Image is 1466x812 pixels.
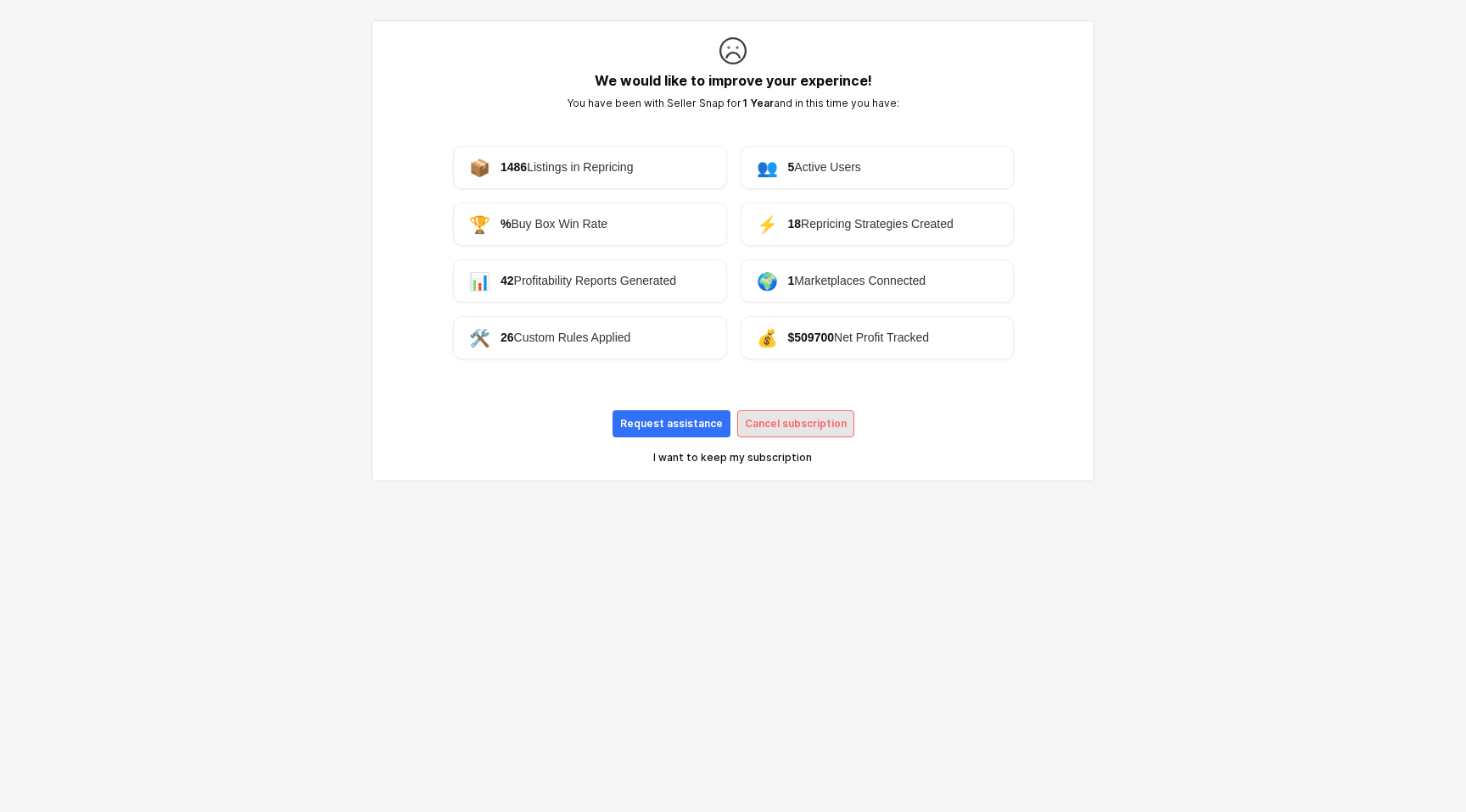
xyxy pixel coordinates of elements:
[510,444,955,471] button: I want to keep my subscription
[613,410,730,437] button: Request assistance
[653,451,812,464] p: I want to keep my subscription
[395,96,1071,111] p: You have been with Seller Snap for and in this time you have:
[745,417,847,431] p: Cancel subscription
[737,410,854,437] button: Cancel subscription
[395,72,1071,89] h5: We would like to improve your experince!
[741,97,774,109] strong: 1 Year
[620,417,723,431] p: Request assistance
